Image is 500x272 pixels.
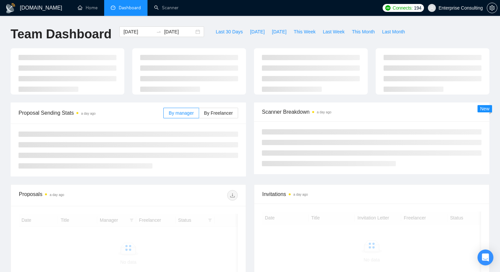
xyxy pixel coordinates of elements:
span: By manager [169,110,193,116]
h1: Team Dashboard [11,26,111,42]
img: upwork-logo.png [385,5,391,11]
span: user [430,6,434,10]
time: a day ago [50,193,64,197]
button: This Month [348,26,378,37]
span: 194 [414,4,421,12]
span: Proposal Sending Stats [19,109,163,117]
input: End date [164,28,194,35]
span: dashboard [111,5,115,10]
span: This Month [352,28,375,35]
div: Proposals [19,190,128,201]
a: searchScanner [154,5,179,11]
button: [DATE] [246,26,268,37]
a: homeHome [78,5,98,11]
div: Open Intercom Messenger [478,250,493,265]
span: Last Month [382,28,405,35]
span: This Week [294,28,315,35]
button: Last 30 Days [212,26,246,37]
button: Last Week [319,26,348,37]
button: This Week [290,26,319,37]
span: Connects: [393,4,412,12]
time: a day ago [81,112,96,115]
span: Last Week [323,28,345,35]
a: setting [487,5,497,11]
input: Start date [123,28,153,35]
span: Invitations [262,190,481,198]
img: logo [5,3,16,14]
span: By Freelancer [204,110,233,116]
button: Last Month [378,26,408,37]
span: Last 30 Days [216,28,243,35]
span: New [480,106,489,111]
span: swap-right [156,29,161,34]
time: a day ago [317,110,331,114]
time: a day ago [293,193,308,196]
button: setting [487,3,497,13]
span: Dashboard [119,5,141,11]
button: [DATE] [268,26,290,37]
span: Scanner Breakdown [262,108,481,116]
span: [DATE] [250,28,265,35]
span: [DATE] [272,28,286,35]
span: to [156,29,161,34]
